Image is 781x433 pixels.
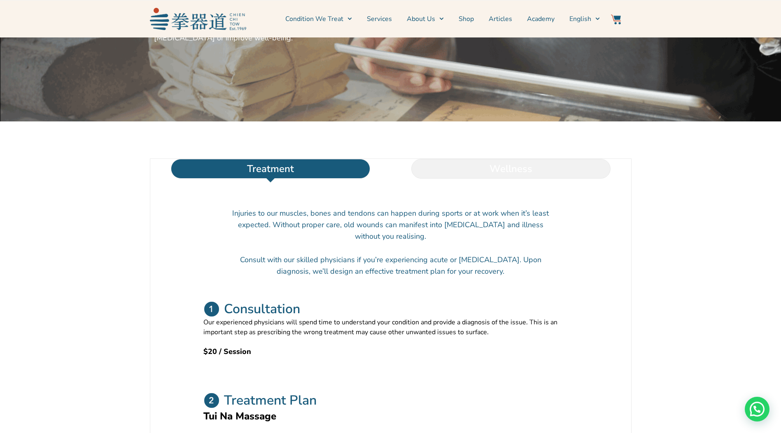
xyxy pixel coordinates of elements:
a: Services [367,9,392,29]
p: Injuries to our muscles, bones and tendons can happen during sports or at work when it’s least ex... [232,207,549,242]
span: English [569,14,591,24]
h2: Consultation [224,301,300,317]
a: Switch to English [569,9,600,29]
a: Academy [527,9,555,29]
p: Consult with our skilled physicians if you’re experiencing acute or [MEDICAL_DATA]. Upon diagnosi... [232,254,549,277]
p: Our experienced physicians will spend time to understand your condition and provide a diagnosis o... [203,317,578,337]
div: Need help? WhatsApp contact [745,397,769,421]
h2: Tui Na Massage [203,409,578,424]
h2: Treatment Plan [224,392,317,409]
img: Website Icon-03 [611,14,621,24]
a: Articles [489,9,512,29]
a: Condition We Treat [285,9,352,29]
h2: $20 / Session [203,346,578,357]
a: Shop [459,9,474,29]
nav: Menu [250,9,600,29]
a: About Us [407,9,444,29]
